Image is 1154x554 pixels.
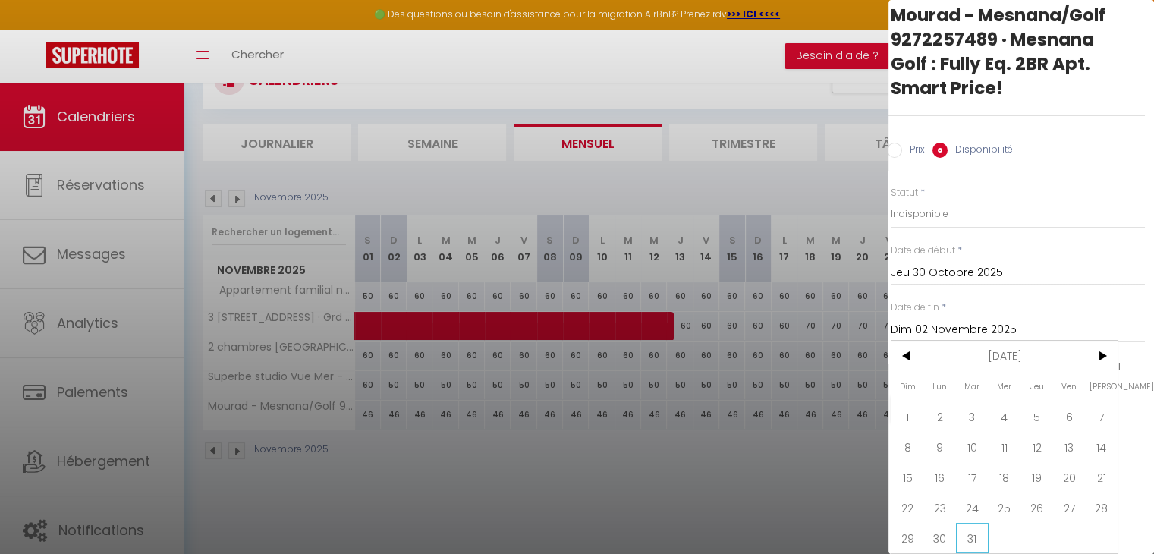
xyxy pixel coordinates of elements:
span: [DATE] [924,341,1086,371]
span: 18 [989,462,1021,493]
span: 12 [1020,432,1053,462]
span: 17 [956,462,989,493]
span: 31 [956,523,989,553]
label: Prix [902,143,925,159]
span: 15 [891,462,924,493]
span: [PERSON_NAME] [1085,371,1118,401]
span: 19 [1020,462,1053,493]
span: 9 [924,432,957,462]
span: 8 [891,432,924,462]
span: 24 [956,493,989,523]
label: Statut [891,186,918,200]
span: 25 [989,493,1021,523]
span: 26 [1020,493,1053,523]
span: 4 [989,401,1021,432]
label: Disponibilité [948,143,1013,159]
span: 11 [989,432,1021,462]
span: 2 [924,401,957,432]
span: 10 [956,432,989,462]
span: < [891,341,924,371]
span: 20 [1053,462,1086,493]
span: Ven [1053,371,1086,401]
span: 23 [924,493,957,523]
span: 5 [1020,401,1053,432]
span: 30 [924,523,957,553]
span: 6 [1053,401,1086,432]
span: 22 [891,493,924,523]
span: 28 [1085,493,1118,523]
span: 27 [1053,493,1086,523]
span: Mer [989,371,1021,401]
span: 14 [1085,432,1118,462]
span: Dim [891,371,924,401]
span: 21 [1085,462,1118,493]
span: > [1085,341,1118,371]
span: Mar [956,371,989,401]
div: Mourad - Mesnana/Golf 9272257489 · Mesnana Golf : Fully Eq. 2BR Apt. Smart Price! [891,3,1134,100]
span: 1 [891,401,924,432]
label: Date de début [891,244,955,258]
span: 16 [924,462,957,493]
span: 3 [956,401,989,432]
span: Lun [924,371,957,401]
span: 29 [891,523,924,553]
label: Date de fin [891,301,939,315]
span: Jeu [1020,371,1053,401]
span: 7 [1085,401,1118,432]
span: 13 [1053,432,1086,462]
